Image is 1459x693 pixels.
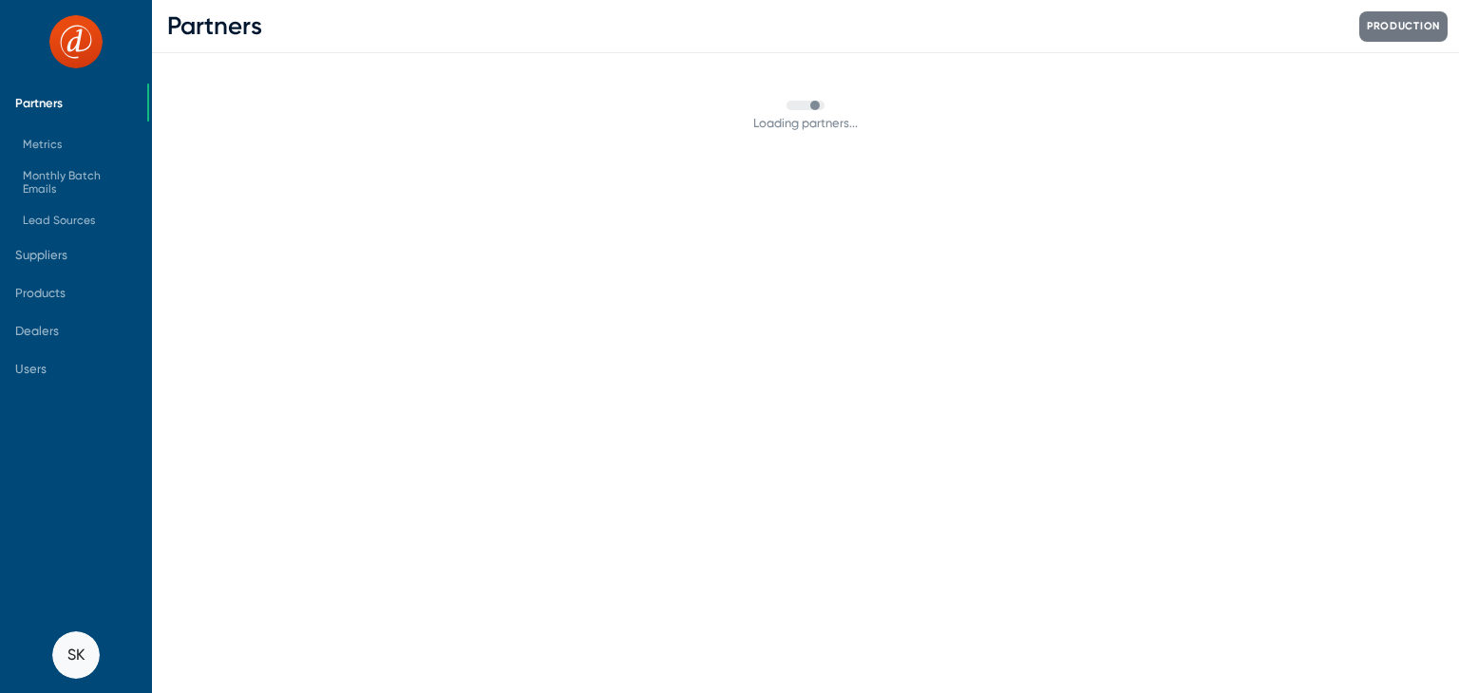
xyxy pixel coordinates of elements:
[15,286,66,300] span: Products
[52,631,100,679] button: SK
[23,169,132,196] span: Monthly Batch Emails
[23,214,95,227] span: Lead Sources
[15,248,67,262] span: Suppliers
[15,324,59,338] span: Dealers
[15,362,47,376] span: Users
[167,11,262,41] span: Partners
[23,138,62,151] span: Metrics
[753,110,858,136] span: Loading partners...
[15,96,63,110] span: Partners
